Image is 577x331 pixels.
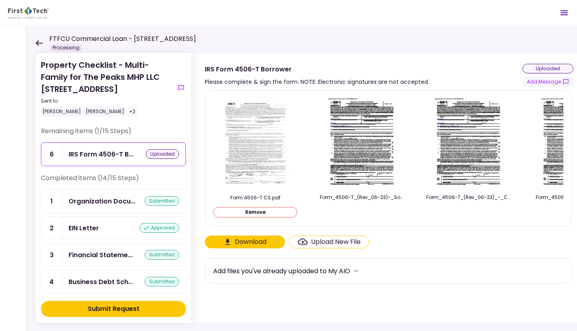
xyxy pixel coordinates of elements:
div: [PERSON_NAME] [41,106,83,117]
a: 4Business Debt Schedulesubmitted [41,270,186,294]
div: submitted [145,196,179,206]
button: Click here to download the document [205,236,285,248]
div: [PERSON_NAME] [84,106,126,117]
div: Processing [49,44,83,52]
div: Add files you've already uploaded to My AIO [213,266,350,276]
div: EIN Letter [69,223,99,233]
div: Submit Request [88,304,139,314]
a: 1Organization Documents for Borrowing Entitysubmitted [41,189,186,213]
div: Please complete & sign the form. NOTE: Electronic signatures are not accepted. [205,77,429,87]
div: Form_4506-T_(Rev_06-23)_-_Cardinal.pdf [426,194,510,201]
button: Open menu [555,3,574,22]
div: Completed items (14/15 Steps) [41,173,186,189]
div: approved [139,223,179,233]
div: uploaded [523,64,573,73]
div: 3 [41,244,62,266]
div: 1 [41,190,62,213]
div: Upload New File [311,237,361,247]
div: Sent to: [41,97,173,105]
div: Property Checklist - Multi-Family for The Peaks MHP LLC [STREET_ADDRESS] [41,59,173,117]
a: 6IRS Form 4506-T Borroweruploaded [41,142,186,166]
div: Financial Statement - Borrower [69,250,133,260]
div: submitted [145,277,179,286]
button: show-messages [176,83,186,93]
div: 2 [41,217,62,240]
div: 4 [41,270,62,293]
div: IRS Form 4506-T Borrower [205,64,429,74]
div: +2 [127,106,137,117]
div: Form_4506-T_(Rev_06-23)-_Sosa.pdf [320,194,404,201]
a: 2EIN Letterapproved [41,216,186,240]
img: Partner icon [8,7,48,19]
span: Click here to upload the required document [289,236,369,248]
button: Submit Request [41,301,186,317]
a: 3Financial Statement - Borrowersubmitted [41,243,186,267]
div: Business Debt Schedule [69,277,133,287]
div: submitted [145,250,179,260]
div: uploaded [146,149,179,159]
button: more [350,265,362,277]
button: show-messages [523,77,573,87]
div: IRS Form 4506-T Borrower [69,149,133,159]
h1: FTFCU Commercial Loan - [STREET_ADDRESS] [49,34,196,44]
button: Remove [213,207,297,217]
div: Remaining items (1/15 Steps) [41,126,186,142]
div: 6 [41,143,62,166]
div: Form 4506-T CS.pdf [213,194,297,201]
div: Organization Documents for Borrowing Entity [69,196,135,206]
